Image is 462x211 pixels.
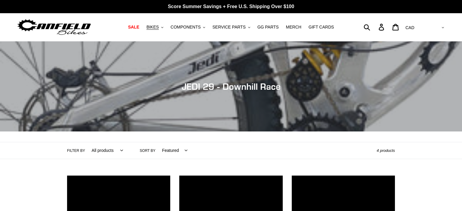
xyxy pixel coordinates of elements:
label: Filter by [67,148,85,153]
label: Sort by [140,148,156,153]
a: GG PARTS [254,23,282,31]
img: Canfield Bikes [17,18,92,37]
span: JEDI 29 - Downhill Race [182,81,281,92]
span: COMPONENTS [171,25,201,30]
a: MERCH [283,23,304,31]
span: BIKES [146,25,159,30]
button: BIKES [143,23,166,31]
span: 4 products [377,148,395,153]
a: GIFT CARDS [306,23,337,31]
button: SERVICE PARTS [209,23,253,31]
span: GG PARTS [257,25,279,30]
span: SALE [128,25,139,30]
span: SERVICE PARTS [212,25,245,30]
button: COMPONENTS [168,23,208,31]
span: MERCH [286,25,301,30]
input: Search [367,20,382,34]
a: SALE [125,23,142,31]
span: GIFT CARDS [309,25,334,30]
